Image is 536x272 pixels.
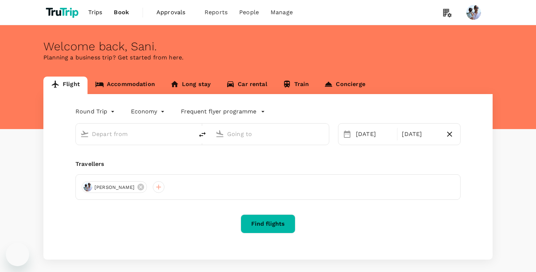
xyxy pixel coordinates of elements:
div: Travellers [75,160,461,168]
div: Economy [131,106,166,117]
a: Accommodation [88,77,163,94]
input: Going to [227,128,314,140]
iframe: Button to launch messaging window [6,243,29,266]
span: Manage [271,8,293,17]
button: Find flights [241,214,295,233]
div: Round Trip [75,106,116,117]
button: delete [194,126,211,143]
div: [PERSON_NAME] [82,181,147,193]
span: Reports [205,8,228,17]
img: Sani Gouw [466,5,481,20]
span: People [239,8,259,17]
a: Flight [43,77,88,94]
a: Car rental [218,77,275,94]
img: TruTrip logo [43,4,82,20]
div: [DATE] [353,127,396,141]
button: Open [189,133,190,135]
img: avatar-6695f0dd85a4d.png [83,183,92,191]
button: Frequent flyer programme [181,107,265,116]
a: Long stay [163,77,218,94]
a: Concierge [316,77,373,94]
span: Approvals [156,8,193,17]
span: Trips [88,8,102,17]
span: [PERSON_NAME] [90,184,139,191]
span: Book [114,8,129,17]
a: Train [275,77,317,94]
button: Open [324,133,325,135]
input: Depart from [92,128,178,140]
p: Planning a business trip? Get started from here. [43,53,493,62]
div: Welcome back , Sani . [43,40,493,53]
p: Frequent flyer programme [181,107,256,116]
div: [DATE] [399,127,442,141]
